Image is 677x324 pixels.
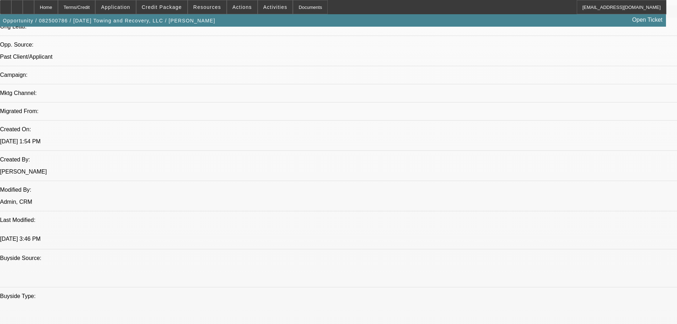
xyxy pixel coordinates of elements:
[258,0,293,14] button: Activities
[232,4,252,10] span: Actions
[188,0,226,14] button: Resources
[136,0,187,14] button: Credit Package
[629,14,665,26] a: Open Ticket
[193,4,221,10] span: Resources
[3,18,215,23] span: Opportunity / 082500786 / [DATE] Towing and Recovery, LLC / [PERSON_NAME]
[101,4,130,10] span: Application
[263,4,288,10] span: Activities
[96,0,135,14] button: Application
[142,4,182,10] span: Credit Package
[227,0,257,14] button: Actions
